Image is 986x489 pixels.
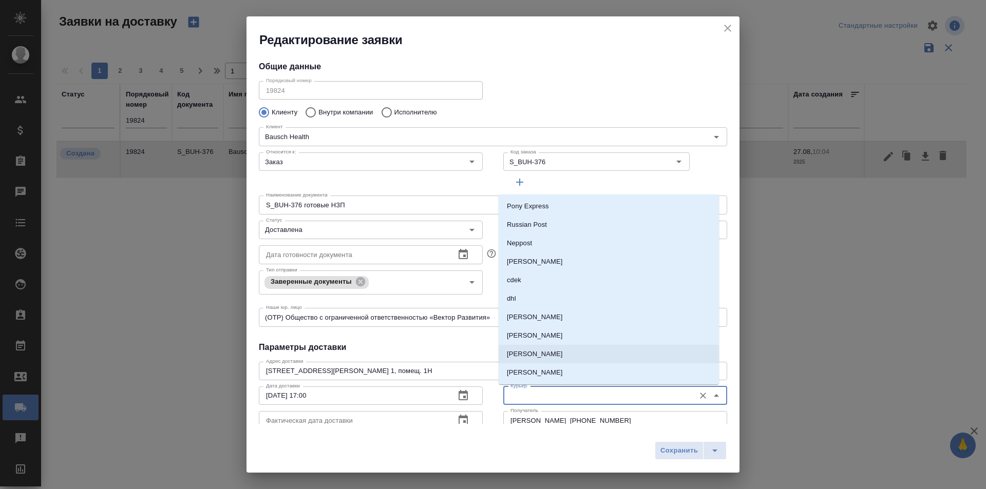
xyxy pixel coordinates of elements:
p: [PERSON_NAME] [507,257,563,267]
p: cdek [507,275,521,285]
button: Open [672,154,686,169]
button: Сохранить [655,441,704,460]
p: Neppost [507,238,532,248]
p: [PERSON_NAME] [507,367,563,378]
textarea: [STREET_ADDRESS][PERSON_NAME] 1, помещ. 1Н [266,367,720,375]
h4: Общие данные [259,61,727,73]
button: close [720,21,735,36]
button: Добавить [503,173,536,191]
p: dhl [507,294,516,304]
p: [PERSON_NAME] [507,330,563,341]
span: Заверенные документы [264,278,358,285]
div: Заверенные документы [264,276,369,289]
p: [PERSON_NAME] [507,312,563,322]
p: Внутри компании [318,107,373,118]
button: Close [709,388,724,403]
button: Open [465,223,479,237]
div: split button [655,441,727,460]
h2: Редактирование заявки [259,32,739,48]
p: Russian Post [507,220,547,230]
button: Очистить [696,388,710,403]
button: Open [709,130,724,144]
p: Клиенту [272,107,297,118]
p: Pony Express [507,201,549,211]
h4: Параметры доставки [259,341,727,354]
button: Если заполнить эту дату, автоматически создастся заявка, чтобы забрать готовые документы [485,247,498,260]
p: [PERSON_NAME] [507,349,563,359]
p: Исполнителю [394,107,437,118]
button: Open [465,154,479,169]
span: Сохранить [660,445,698,457]
button: Open [465,275,479,289]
